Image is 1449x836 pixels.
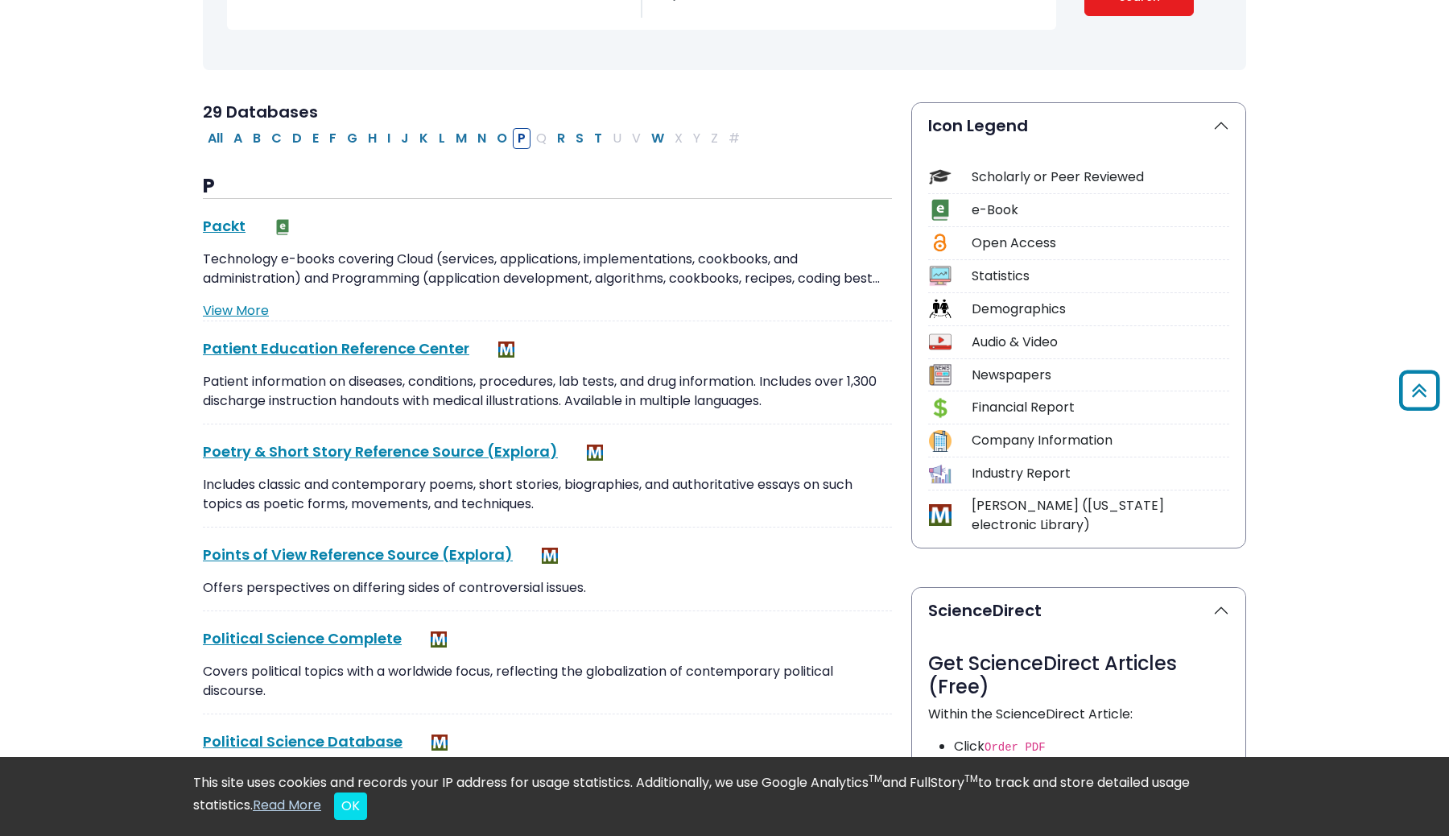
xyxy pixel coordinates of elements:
button: Filter Results C [266,128,287,149]
img: Icon Financial Report [929,397,951,419]
button: Filter Results D [287,128,307,149]
div: e-Book [972,201,1229,220]
button: Filter Results M [451,128,472,149]
button: Filter Results G [342,128,362,149]
a: Political Science Database [203,731,402,751]
p: Includes classic and contemporary poems, short stories, biographies, and authoritative essays on ... [203,475,892,514]
button: Filter Results W [646,128,669,149]
img: Icon Demographics [929,298,951,320]
div: Alpha-list to filter by first letter of database name [203,128,746,147]
button: Filter Results B [248,128,266,149]
a: Patient Education Reference Center [203,338,469,358]
button: Filter Results F [324,128,341,149]
button: Filter Results P [513,128,530,149]
button: Filter Results O [492,128,512,149]
img: MeL (Michigan electronic Library) [587,445,603,461]
div: Company Information [972,431,1229,450]
div: Newspapers [972,366,1229,385]
a: View More [203,301,269,320]
button: Filter Results S [571,128,588,149]
img: Icon MeL (Michigan electronic Library) [929,504,951,526]
img: Icon Company Information [929,430,951,452]
p: Offers perspectives on differing sides of controversial issues. [203,578,892,598]
button: Close [334,793,367,820]
div: Demographics [972,300,1229,319]
img: Icon Newspapers [929,364,951,386]
a: Poetry & Short Story Reference Source (Explora) [203,441,558,461]
button: Filter Results K [415,128,433,149]
p: Within the ScienceDirect Article: [928,705,1229,724]
img: Icon e-Book [929,199,951,221]
img: Icon Scholarly or Peer Reviewed [929,166,951,188]
div: Scholarly or Peer Reviewed [972,168,1229,187]
button: Filter Results I [382,128,395,149]
button: All [203,128,228,149]
a: Back to Top [1393,378,1445,404]
div: Open Access [972,234,1229,253]
img: MeL (Michigan electronic Library) [542,548,558,564]
button: Filter Results H [363,128,382,149]
img: Icon Industry Report [929,463,951,485]
button: Icon Legend [912,103,1245,148]
a: Political Science Complete [203,628,402,648]
button: Filter Results T [589,128,607,149]
img: MeL (Michigan electronic Library) [431,735,448,751]
img: Icon Audio & Video [929,331,951,353]
img: Icon Statistics [929,265,951,287]
img: Icon Open Access [930,232,950,254]
div: [PERSON_NAME] ([US_STATE] electronic Library) [972,496,1229,535]
div: Audio & Video [972,333,1229,352]
code: Order PDF [985,741,1046,754]
sup: TM [869,772,882,785]
h3: P [203,175,892,199]
button: Filter Results R [552,128,570,149]
p: Covers political topics with a worldwide focus, reflecting the globalization of contemporary poli... [203,662,892,701]
img: e-Book [275,219,291,235]
a: Read More [253,796,321,814]
button: Filter Results A [229,128,247,149]
button: Filter Results J [396,128,414,149]
div: Statistics [972,267,1229,286]
p: Technology e-books covering Cloud (services, applications, implementations, cookbooks, and admini... [203,250,892,288]
span: 29 Databases [203,101,318,123]
p: Patient information on diseases, conditions, procedures, lab tests, and drug information. Include... [203,372,892,411]
img: MeL (Michigan electronic Library) [431,631,447,648]
button: Filter Results L [434,128,450,149]
button: ScienceDirect [912,588,1245,633]
a: Packt [203,216,246,236]
div: Financial Report [972,398,1229,417]
button: Filter Results E [308,128,324,149]
button: Filter Results N [473,128,491,149]
h3: Get ScienceDirect Articles (Free) [928,652,1229,699]
div: Industry Report [972,464,1229,483]
div: This site uses cookies and records your IP address for usage statistics. Additionally, we use Goo... [193,773,1256,820]
sup: TM [964,772,978,785]
li: Click [954,737,1229,756]
a: Points of View Reference Source (Explora) [203,544,513,565]
img: MeL (Michigan electronic Library) [498,341,514,358]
